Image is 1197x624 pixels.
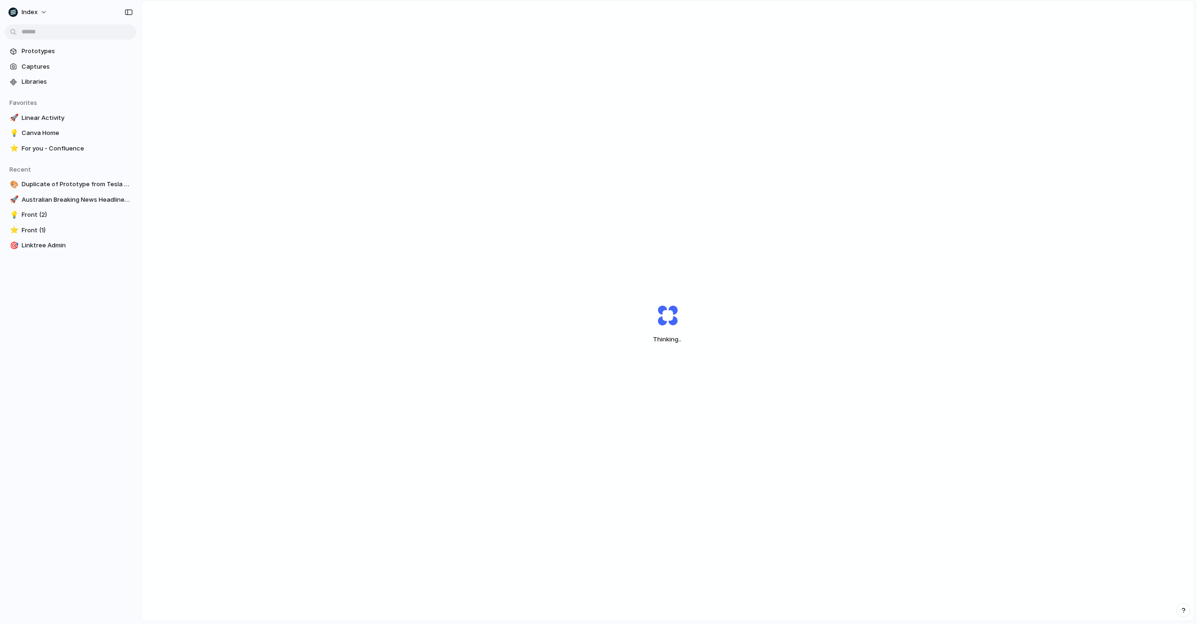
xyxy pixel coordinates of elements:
[10,128,16,139] div: 💡
[22,47,132,56] span: Prototypes
[5,177,136,191] a: 🎨Duplicate of Prototype from Tesla MODEL 3 2025 rental in [GEOGRAPHIC_DATA], [GEOGRAPHIC_DATA] by...
[22,113,132,123] span: Linear Activity
[5,193,136,207] a: 🚀Australian Breaking News Headlines & World News Online | [DOMAIN_NAME]
[5,223,136,237] a: ⭐Front (1)
[9,99,37,106] span: Favorites
[9,166,31,173] span: Recent
[10,225,16,236] div: ⭐
[22,144,132,153] span: For you - Confluence
[22,77,132,87] span: Libraries
[10,179,16,190] div: 🎨
[10,143,16,154] div: ⭐
[5,111,136,125] a: 🚀Linear Activity
[5,142,136,156] a: ⭐For you - Confluence
[635,335,700,344] span: Thinking
[8,210,18,220] button: 💡
[8,128,18,138] button: 💡
[5,238,136,253] a: 🎯Linktree Admin
[22,180,132,189] span: Duplicate of Prototype from Tesla MODEL 3 2025 rental in [GEOGRAPHIC_DATA], [GEOGRAPHIC_DATA] by ...
[8,113,18,123] button: 🚀
[22,62,132,71] span: Captures
[8,144,18,153] button: ⭐
[22,128,132,138] span: Canva Home
[5,208,136,222] a: 💡Front (2)
[10,210,16,221] div: 💡
[8,195,18,205] button: 🚀
[5,60,136,74] a: Captures
[10,112,16,123] div: 🚀
[22,210,132,220] span: Front (2)
[22,226,132,235] span: Front (1)
[22,8,38,17] span: Index
[8,226,18,235] button: ⭐
[10,240,16,251] div: 🎯
[8,241,18,250] button: 🎯
[5,5,52,20] button: Index
[678,335,681,343] span: ..
[5,44,136,58] a: Prototypes
[10,194,16,205] div: 🚀
[8,180,18,189] button: 🎨
[22,195,132,205] span: Australian Breaking News Headlines & World News Online | [DOMAIN_NAME]
[22,241,132,250] span: Linktree Admin
[5,126,136,140] a: 💡Canva Home
[5,75,136,89] a: Libraries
